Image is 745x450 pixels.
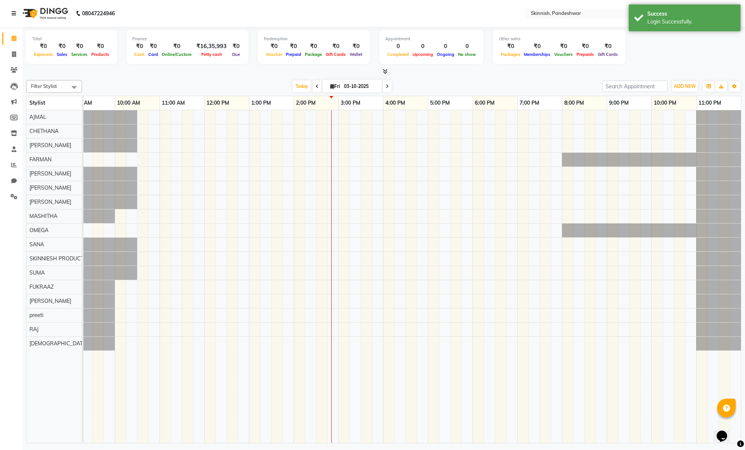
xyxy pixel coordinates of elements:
span: Sales [55,52,69,57]
span: FUKRAAZ [29,283,54,290]
span: preeti [29,312,43,319]
b: 08047224946 [82,3,115,24]
a: 9:00 PM [607,98,631,108]
span: SKINNIESH PRODUCTS [29,255,87,262]
div: ₹0 [132,42,146,51]
a: 10:00 PM [652,98,678,108]
span: AJMAL [29,114,46,120]
div: ₹0 [160,42,193,51]
div: Finance [132,36,243,42]
span: [PERSON_NAME] [29,298,71,304]
span: Products [89,52,111,57]
span: Filter Stylist [31,83,57,89]
span: Services [69,52,89,57]
span: Package [303,52,324,57]
a: 8:00 PM [562,98,586,108]
div: Appointment [385,36,478,42]
span: Online/Custom [160,52,193,57]
span: [PERSON_NAME] [29,142,71,149]
span: RAJ [29,326,39,333]
div: ₹16,35,993 [193,42,230,51]
span: Memberships [522,52,552,57]
span: Stylist [29,99,45,106]
span: CHETHANA [29,128,59,134]
input: Search Appointment [602,80,667,92]
div: ₹0 [69,42,89,51]
a: 11:00 PM [697,98,723,108]
span: SUMA [29,269,45,276]
span: [PERSON_NAME] [29,170,71,177]
div: 0 [435,42,456,51]
span: Wallet [348,52,364,57]
div: ₹0 [575,42,596,51]
div: 0 [411,42,435,51]
span: Due [230,52,242,57]
span: OMEGA [29,227,48,234]
a: 7:00 PM [518,98,541,108]
div: Redemption [264,36,364,42]
div: 0 [385,42,411,51]
span: MASHITHA [29,213,57,219]
div: ₹0 [303,42,324,51]
span: [PERSON_NAME] [29,184,71,191]
a: 6:00 PM [473,98,496,108]
span: SANA [29,241,44,248]
a: 10:00 AM [115,98,142,108]
span: Gift Cards [324,52,348,57]
a: 5:00 PM [428,98,452,108]
span: ADD NEW [674,83,696,89]
a: 3:00 PM [339,98,362,108]
a: 4:00 PM [383,98,407,108]
div: ₹0 [324,42,348,51]
img: logo [19,3,70,24]
span: Vouchers [552,52,575,57]
div: ₹0 [499,42,522,51]
span: Gift Cards [596,52,620,57]
div: Total [32,36,111,42]
div: ₹0 [522,42,552,51]
span: No show [456,52,478,57]
span: FARMAN [29,156,51,163]
div: ₹0 [89,42,111,51]
div: ₹0 [348,42,364,51]
span: Card [146,52,160,57]
div: Other sales [499,36,620,42]
span: [DEMOGRAPHIC_DATA] [29,340,88,347]
input: 2025-10-03 [342,81,379,92]
div: ₹0 [596,42,620,51]
div: ₹0 [284,42,303,51]
span: Packages [499,52,522,57]
span: Completed [385,52,411,57]
span: Upcoming [411,52,435,57]
div: Login Successfully. [647,18,735,26]
span: Expenses [32,52,55,57]
a: 2:00 PM [294,98,318,108]
a: 12:00 PM [205,98,231,108]
span: Today [293,80,311,92]
div: Success [647,10,735,18]
iframe: chat widget [714,420,738,443]
a: 1:00 PM [249,98,273,108]
div: ₹0 [55,42,69,51]
div: ₹0 [230,42,243,51]
span: Prepaid [284,52,303,57]
span: Fri [328,83,342,89]
div: ₹0 [32,42,55,51]
div: ₹0 [552,42,575,51]
div: ₹0 [146,42,160,51]
span: [PERSON_NAME] [29,199,71,205]
div: ₹0 [264,42,284,51]
span: Ongoing [435,52,456,57]
span: Voucher [264,52,284,57]
div: 0 [456,42,478,51]
span: Prepaids [575,52,596,57]
span: Petty cash [199,52,224,57]
a: 11:00 AM [160,98,187,108]
span: Cash [132,52,146,57]
button: ADD NEW [672,81,698,92]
